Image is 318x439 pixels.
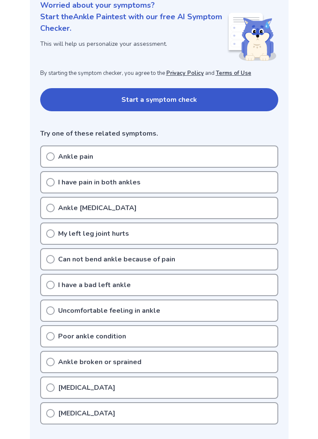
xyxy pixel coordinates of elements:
p: Ankle broken or sprained [58,357,141,367]
p: My left leg joint hurts [58,228,129,239]
img: Shiba [227,13,277,61]
p: Poor ankle condition [58,331,126,341]
p: Start the Ankle Pain test with our free AI Symptom Checker. [40,11,227,34]
p: I have a bad left ankle [58,280,131,290]
p: By starting the symptom checker, you agree to the and [40,69,278,78]
a: Privacy Policy [166,69,204,77]
p: [MEDICAL_DATA] [58,383,115,393]
p: [MEDICAL_DATA] [58,408,115,418]
p: Can not bend ankle because of pain [58,254,175,264]
p: Ankle pain [58,151,93,162]
p: Try one of these related symptoms. [40,128,278,139]
p: This will help us personalize your assessment. [40,39,227,48]
button: Start a symptom check [40,88,278,111]
p: I have pain in both ankles [58,177,141,187]
p: Uncomfortable feeling in ankle [58,306,160,316]
p: Ankle [MEDICAL_DATA] [58,203,137,213]
a: Terms of Use [216,69,251,77]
